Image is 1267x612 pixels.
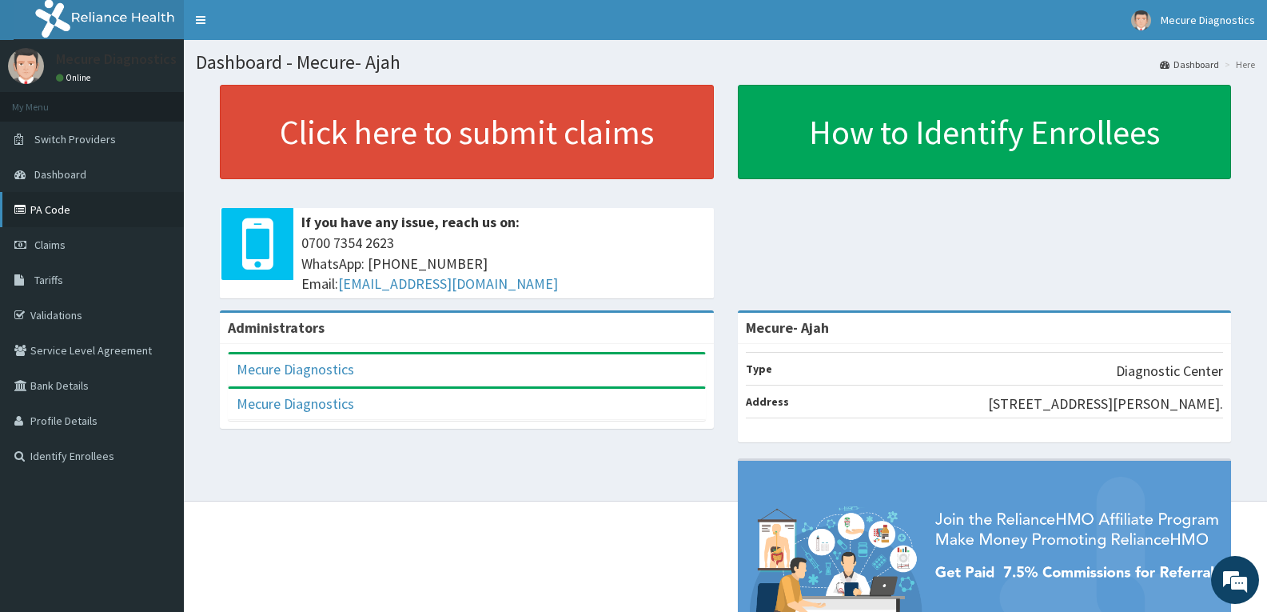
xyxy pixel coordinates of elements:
[746,394,789,409] b: Address
[34,167,86,182] span: Dashboard
[1131,10,1151,30] img: User Image
[746,362,772,376] b: Type
[228,318,325,337] b: Administrators
[56,52,177,66] p: Mecure Diagnostics
[301,213,520,231] b: If you have any issue, reach us on:
[56,72,94,83] a: Online
[34,273,63,287] span: Tariffs
[220,85,714,179] a: Click here to submit claims
[196,52,1255,73] h1: Dashboard - Mecure- Ajah
[237,394,354,413] a: Mecure Diagnostics
[338,274,558,293] a: [EMAIL_ADDRESS][DOMAIN_NAME]
[8,48,44,84] img: User Image
[1161,13,1255,27] span: Mecure Diagnostics
[1221,58,1255,71] li: Here
[738,85,1232,179] a: How to Identify Enrollees
[34,238,66,252] span: Claims
[1160,58,1219,71] a: Dashboard
[1116,361,1223,382] p: Diagnostic Center
[301,233,706,294] span: 0700 7354 2623 WhatsApp: [PHONE_NUMBER] Email:
[988,394,1223,414] p: [STREET_ADDRESS][PERSON_NAME].
[34,132,116,146] span: Switch Providers
[237,360,354,378] a: Mecure Diagnostics
[746,318,829,337] strong: Mecure- Ajah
